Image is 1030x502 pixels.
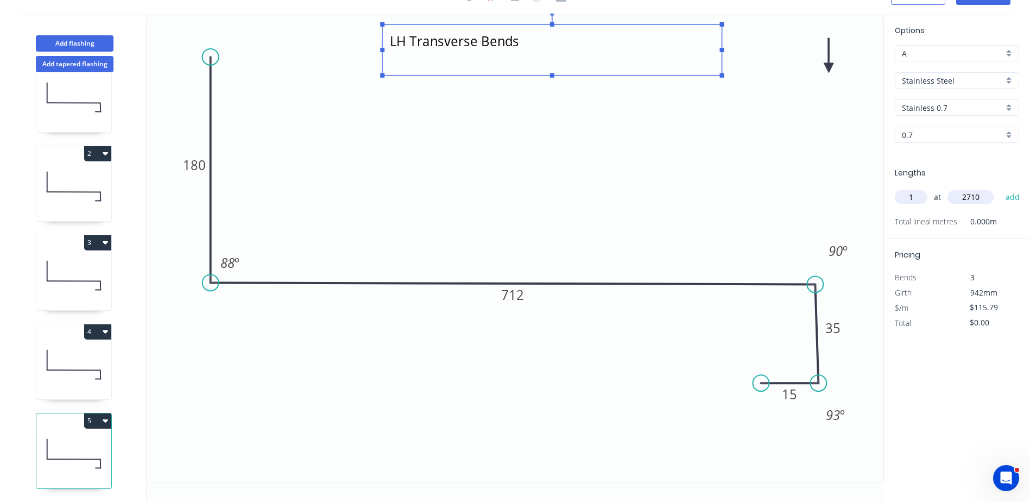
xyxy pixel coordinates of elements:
span: Bends [895,272,917,283]
span: $/m [895,303,908,313]
tspan: 712 [501,286,524,304]
span: Total [895,318,911,328]
input: Colour [902,102,1003,114]
tspan: º [843,242,848,260]
button: Add tapered flashing [36,56,113,72]
span: Girth [895,287,912,298]
button: 4 [84,324,111,340]
input: Price level [902,48,1003,59]
span: 942mm [970,287,997,298]
tspan: 90 [829,242,843,260]
span: at [934,190,941,205]
tspan: º [840,406,845,424]
tspan: 88 [220,254,235,272]
span: Options [895,25,925,36]
button: Add flashing [36,35,113,52]
iframe: Intercom live chat [993,465,1019,491]
span: Pricing [895,249,920,260]
tspan: 35 [825,319,841,337]
span: Lengths [895,167,926,178]
tspan: 180 [183,156,206,174]
span: 0.000m [957,214,997,229]
span: 3 [970,272,975,283]
input: Thickness [902,129,1003,141]
textarea: LH Transverse Bends [388,30,716,70]
button: 5 [84,413,111,429]
button: 3 [84,235,111,250]
tspan: º [235,254,239,272]
button: add [1000,188,1026,206]
tspan: 15 [782,385,797,403]
span: Total lineal metres [895,214,957,229]
tspan: 93 [826,406,840,424]
input: Material [902,75,1003,86]
button: 2 [84,146,111,161]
